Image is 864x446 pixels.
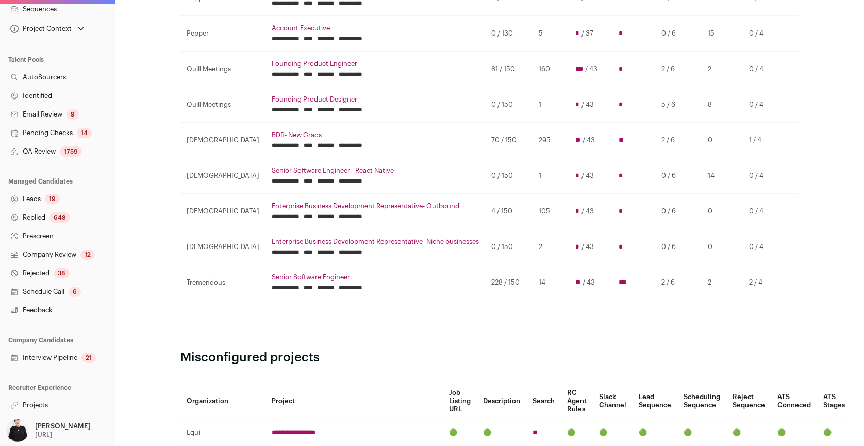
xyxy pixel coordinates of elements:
div: 1759 [60,146,82,157]
td: 1 [533,158,570,194]
th: ATS Conneced [771,383,817,420]
td: 14 [533,265,570,301]
div: 21 [81,353,96,363]
th: Job Listing URL [443,383,477,420]
td: 0 [702,123,743,158]
td: 0 / 4 [743,87,787,123]
div: 6 [69,287,81,297]
td: 🟢 [633,420,677,445]
div: 38 [54,268,70,278]
td: 0 / 150 [485,158,533,194]
td: 105 [533,194,570,229]
td: 8 [702,87,743,123]
div: 19 [45,194,60,204]
td: [DEMOGRAPHIC_DATA] [180,194,265,229]
td: Pepper [180,16,265,52]
td: 2 / 4 [743,265,787,301]
img: 9240684-medium_jpg [6,419,29,442]
td: 0 / 4 [743,194,787,229]
td: 0 / 6 [655,158,702,194]
th: ATS Stages [817,383,851,420]
a: Founding Product Engineer [272,60,479,68]
td: 2 / 6 [655,265,702,301]
td: 0 / 6 [655,194,702,229]
td: 🟢 [817,420,851,445]
div: Project Context [8,25,72,33]
td: 1 [533,87,570,123]
div: 12 [80,250,95,260]
td: 81 / 150 [485,52,533,87]
td: 1 / 4 [743,123,787,158]
a: BDR- New Grads [272,131,479,139]
td: 2 [533,229,570,265]
p: [URL] [35,431,53,439]
th: Organization [180,383,265,420]
td: 2 [702,265,743,301]
td: 🟢 [443,420,477,445]
th: Search [526,383,561,420]
div: 9 [67,109,79,120]
th: Slack Channel [593,383,633,420]
td: 15 [702,16,743,52]
td: 🟢 [771,420,817,445]
td: 14 [702,158,743,194]
div: 648 [49,212,70,223]
td: [DEMOGRAPHIC_DATA] [180,158,265,194]
td: 2 / 6 [655,52,702,87]
th: Scheduling Sequence [677,383,726,420]
td: 🟢 [561,420,593,445]
td: [DEMOGRAPHIC_DATA] [180,229,265,265]
td: [DEMOGRAPHIC_DATA] [180,123,265,158]
td: 0 / 4 [743,229,787,265]
td: 4 / 150 [485,194,533,229]
td: 🟢 [726,420,771,445]
span: / 37 [581,29,593,38]
td: 0 / 4 [743,16,787,52]
span: / 43 [583,136,595,144]
td: 0 / 4 [743,52,787,87]
a: Founding Product Designer [272,95,479,104]
td: Equi [180,420,265,445]
td: 0 / 130 [485,16,533,52]
td: 0 [702,194,743,229]
td: 228 / 150 [485,265,533,301]
span: / 43 [581,207,594,216]
td: 0 / 6 [655,16,702,52]
a: Senior Software Engineer [272,273,479,282]
td: 0 / 6 [655,229,702,265]
p: [PERSON_NAME] [35,422,91,431]
td: 0 / 150 [485,87,533,123]
th: Reject Sequence [726,383,771,420]
a: Account Executive [272,24,479,32]
a: Enterprise Business Development Representative- Outbound [272,202,479,210]
a: Senior Software Engineer - React Native [272,167,479,175]
a: Enterprise Business Development Representative- Niche businesses [272,238,479,246]
td: Tremendous [180,265,265,301]
span: / 43 [581,172,594,180]
td: 160 [533,52,570,87]
td: 🟢 [593,420,633,445]
td: Quill Meetings [180,52,265,87]
button: Open dropdown [8,22,86,36]
td: 0 / 4 [743,158,787,194]
td: 5 [533,16,570,52]
td: 🟢 [477,420,526,445]
td: 0 [702,229,743,265]
td: 5 / 6 [655,87,702,123]
button: Open dropdown [4,419,93,442]
td: Quill Meetings [180,87,265,123]
td: 🟢 [677,420,726,445]
span: / 43 [585,65,597,73]
span: / 43 [583,278,595,287]
td: 295 [533,123,570,158]
td: 2 / 6 [655,123,702,158]
th: Lead Sequence [633,383,677,420]
td: 0 / 150 [485,229,533,265]
th: Description [477,383,526,420]
td: 2 [702,52,743,87]
th: RC Agent Rules [561,383,593,420]
div: 14 [77,128,92,138]
span: / 43 [581,101,594,109]
td: 70 / 150 [485,123,533,158]
th: Project [265,383,443,420]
